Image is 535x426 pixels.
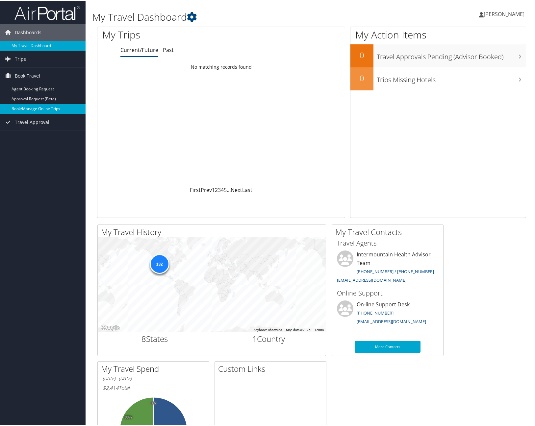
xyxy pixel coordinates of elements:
a: 0Travel Approvals Pending (Advisor Booked) [350,43,526,66]
span: Dashboards [15,23,41,40]
h6: [DATE] - [DATE] [103,374,204,381]
h1: My Action Items [350,27,526,41]
button: Keyboard shortcuts [254,327,282,331]
span: $2,414 [103,383,118,390]
h1: My Trips [102,27,237,41]
h2: My Travel Spend [101,362,209,373]
tspan: 0% [151,400,156,404]
h2: States [103,332,207,343]
span: Travel Approval [15,113,49,130]
a: 2 [215,185,218,193]
h2: Country [217,332,321,343]
a: Current/Future [120,45,158,53]
a: [PERSON_NAME] [479,3,531,23]
a: 5 [224,185,227,193]
span: Map data ©2025 [286,327,311,331]
span: … [227,185,231,193]
h2: 0 [350,72,373,83]
img: Google [99,323,121,331]
h2: Custom Links [218,362,326,373]
span: [PERSON_NAME] [484,10,524,17]
span: Book Travel [15,67,40,83]
span: 1 [252,332,257,343]
a: 4 [221,185,224,193]
a: [EMAIL_ADDRESS][DOMAIN_NAME] [337,276,406,282]
h3: Travel Agents [337,238,438,247]
h2: 0 [350,49,373,60]
span: 8 [141,332,146,343]
a: First [190,185,201,193]
div: 132 [149,253,169,273]
a: Last [242,185,252,193]
tspan: 33% [125,414,132,418]
h2: My Travel Contacts [335,225,443,237]
a: More Contacts [355,340,420,352]
h3: Online Support [337,288,438,297]
a: Open this area in Google Maps (opens a new window) [99,323,121,331]
h2: My Travel History [101,225,326,237]
a: [PHONE_NUMBER] / [PHONE_NUMBER] [357,268,434,273]
span: Trips [15,50,26,66]
a: [PHONE_NUMBER] [357,309,394,315]
img: airportal-logo.png [14,4,80,20]
a: Past [163,45,174,53]
a: Terms (opens in new tab) [315,327,324,331]
li: Intermountain Health Advisor Team [334,249,442,285]
td: No matching records found [97,60,345,72]
a: Prev [201,185,212,193]
a: 3 [218,185,221,193]
h6: Total [103,383,204,390]
h3: Trips Missing Hotels [377,71,526,83]
a: 0Trips Missing Hotels [350,66,526,89]
h1: My Travel Dashboard [92,9,385,23]
li: On-line Support Desk [334,299,442,326]
a: [EMAIL_ADDRESS][DOMAIN_NAME] [357,318,426,323]
a: 1 [212,185,215,193]
a: Next [231,185,242,193]
h3: Travel Approvals Pending (Advisor Booked) [377,48,526,60]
